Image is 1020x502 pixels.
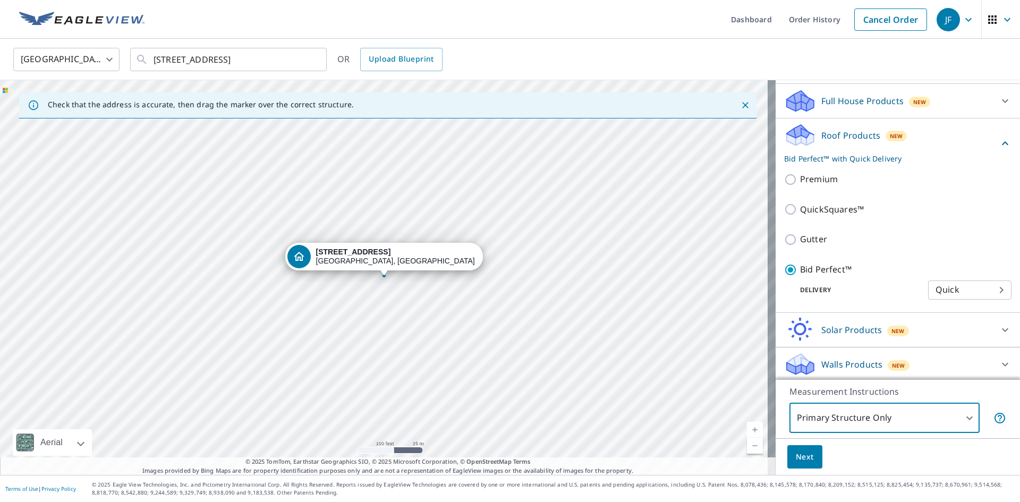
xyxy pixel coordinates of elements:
[784,88,1011,114] div: Full House ProductsNew
[784,123,1011,164] div: Roof ProductsNewBid Perfect™ with Quick Delivery
[245,457,531,466] span: © 2025 TomTom, Earthstar Geographics SIO, © 2025 Microsoft Corporation, ©
[784,285,928,295] p: Delivery
[92,481,1015,497] p: © 2025 Eagle View Technologies, Inc. and Pictometry International Corp. All Rights Reserved. Repo...
[360,48,442,71] a: Upload Blueprint
[37,429,66,456] div: Aerial
[800,203,864,216] p: QuickSquares™
[800,173,838,186] p: Premium
[892,361,905,370] span: New
[821,358,882,371] p: Walls Products
[928,275,1011,305] div: Quick
[154,45,305,74] input: Search by address or latitude-longitude
[369,53,433,66] span: Upload Blueprint
[821,324,882,336] p: Solar Products
[787,445,822,469] button: Next
[285,243,483,276] div: Dropped pin, building 1, Residential property, 627 Highpointe Cir Langhorne, PA 19047
[800,233,827,246] p: Gutter
[937,8,960,31] div: JF
[13,45,120,74] div: [GEOGRAPHIC_DATA]
[796,450,814,464] span: Next
[5,486,76,492] p: |
[789,403,980,433] div: Primary Structure Only
[41,485,76,492] a: Privacy Policy
[513,457,531,465] a: Terms
[19,12,144,28] img: EV Logo
[13,429,92,456] div: Aerial
[466,457,511,465] a: OpenStreetMap
[821,129,880,142] p: Roof Products
[913,98,926,106] span: New
[316,248,475,266] div: [GEOGRAPHIC_DATA], [GEOGRAPHIC_DATA] 19047
[784,153,999,164] p: Bid Perfect™ with Quick Delivery
[747,422,763,438] a: Current Level 18, Zoom In
[747,438,763,454] a: Current Level 18, Zoom Out
[890,132,903,140] span: New
[854,8,927,31] a: Cancel Order
[48,100,354,109] p: Check that the address is accurate, then drag the marker over the correct structure.
[789,385,1006,398] p: Measurement Instructions
[316,248,391,256] strong: [STREET_ADDRESS]
[337,48,443,71] div: OR
[891,327,905,335] span: New
[993,412,1006,424] span: Your report will include only the primary structure on the property. For example, a detached gara...
[800,263,852,276] p: Bid Perfect™
[784,317,1011,343] div: Solar ProductsNew
[784,352,1011,377] div: Walls ProductsNew
[821,95,904,107] p: Full House Products
[5,485,38,492] a: Terms of Use
[738,98,752,112] button: Close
